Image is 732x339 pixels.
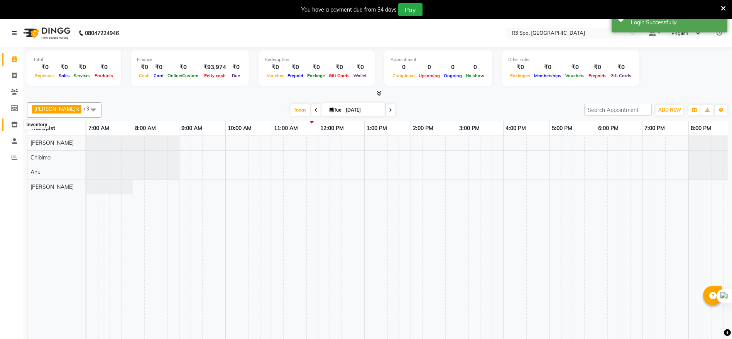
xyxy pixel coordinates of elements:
[391,63,417,72] div: 0
[301,6,397,14] div: You have a payment due from 34 days
[291,104,310,116] span: Today
[166,73,200,78] span: Online/Custom
[93,63,115,72] div: ₹0
[229,63,243,72] div: ₹0
[508,56,633,63] div: Other sales
[24,120,49,129] div: Inventory
[464,73,486,78] span: No show
[584,104,652,116] input: Search Appointment
[286,73,305,78] span: Prepaid
[442,63,464,72] div: 0
[417,63,442,72] div: 0
[398,3,423,16] button: Pay
[508,63,532,72] div: ₹0
[327,63,352,72] div: ₹0
[30,125,55,132] span: Therapist
[200,63,229,72] div: ₹93,974
[93,73,115,78] span: Products
[464,63,486,72] div: 0
[327,73,352,78] span: Gift Cards
[305,63,327,72] div: ₹0
[442,73,464,78] span: Ongoing
[504,123,528,134] a: 4:00 PM
[656,105,683,115] button: ADD NEW
[305,73,327,78] span: Package
[689,123,713,134] a: 8:00 PM
[596,123,620,134] a: 6:00 PM
[137,56,243,63] div: Finance
[72,63,93,72] div: ₹0
[352,73,369,78] span: Wallet
[179,123,204,134] a: 9:00 AM
[642,123,667,134] a: 7:00 PM
[391,73,417,78] span: Completed
[508,73,532,78] span: Packages
[33,73,57,78] span: Expenses
[30,183,74,190] span: [PERSON_NAME]
[609,73,633,78] span: Gift Cards
[83,105,95,112] span: +3
[658,107,681,113] span: ADD NEW
[33,63,57,72] div: ₹0
[57,63,72,72] div: ₹0
[152,73,166,78] span: Card
[226,123,254,134] a: 10:00 AM
[532,63,563,72] div: ₹0
[411,123,435,134] a: 2:00 PM
[152,63,166,72] div: ₹0
[391,56,486,63] div: Appointment
[587,63,609,72] div: ₹0
[609,63,633,72] div: ₹0
[86,123,111,134] a: 7:00 AM
[166,63,200,72] div: ₹0
[286,63,305,72] div: ₹0
[137,73,152,78] span: Cash
[30,169,41,176] span: Anu
[265,73,286,78] span: Voucher
[265,56,369,63] div: Redemption
[76,106,79,112] a: x
[30,139,74,146] span: [PERSON_NAME]
[33,56,115,63] div: Total
[631,19,722,27] div: Login Successfully.
[328,107,343,113] span: Tue
[417,73,442,78] span: Upcoming
[230,73,242,78] span: Due
[343,104,382,116] input: 2025-09-02
[550,123,574,134] a: 5:00 PM
[34,106,76,112] span: [PERSON_NAME]
[457,123,482,134] a: 3:00 PM
[365,123,389,134] a: 1:00 PM
[137,63,152,72] div: ₹0
[57,73,72,78] span: Sales
[532,73,563,78] span: Memberships
[20,22,73,44] img: logo
[30,154,51,161] span: Chibima
[202,73,228,78] span: Petty cash
[563,73,587,78] span: Vouchers
[85,22,119,44] b: 08047224946
[587,73,609,78] span: Prepaids
[318,123,346,134] a: 12:00 PM
[72,73,93,78] span: Services
[133,123,158,134] a: 8:00 AM
[272,123,300,134] a: 11:00 AM
[265,63,286,72] div: ₹0
[352,63,369,72] div: ₹0
[563,63,587,72] div: ₹0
